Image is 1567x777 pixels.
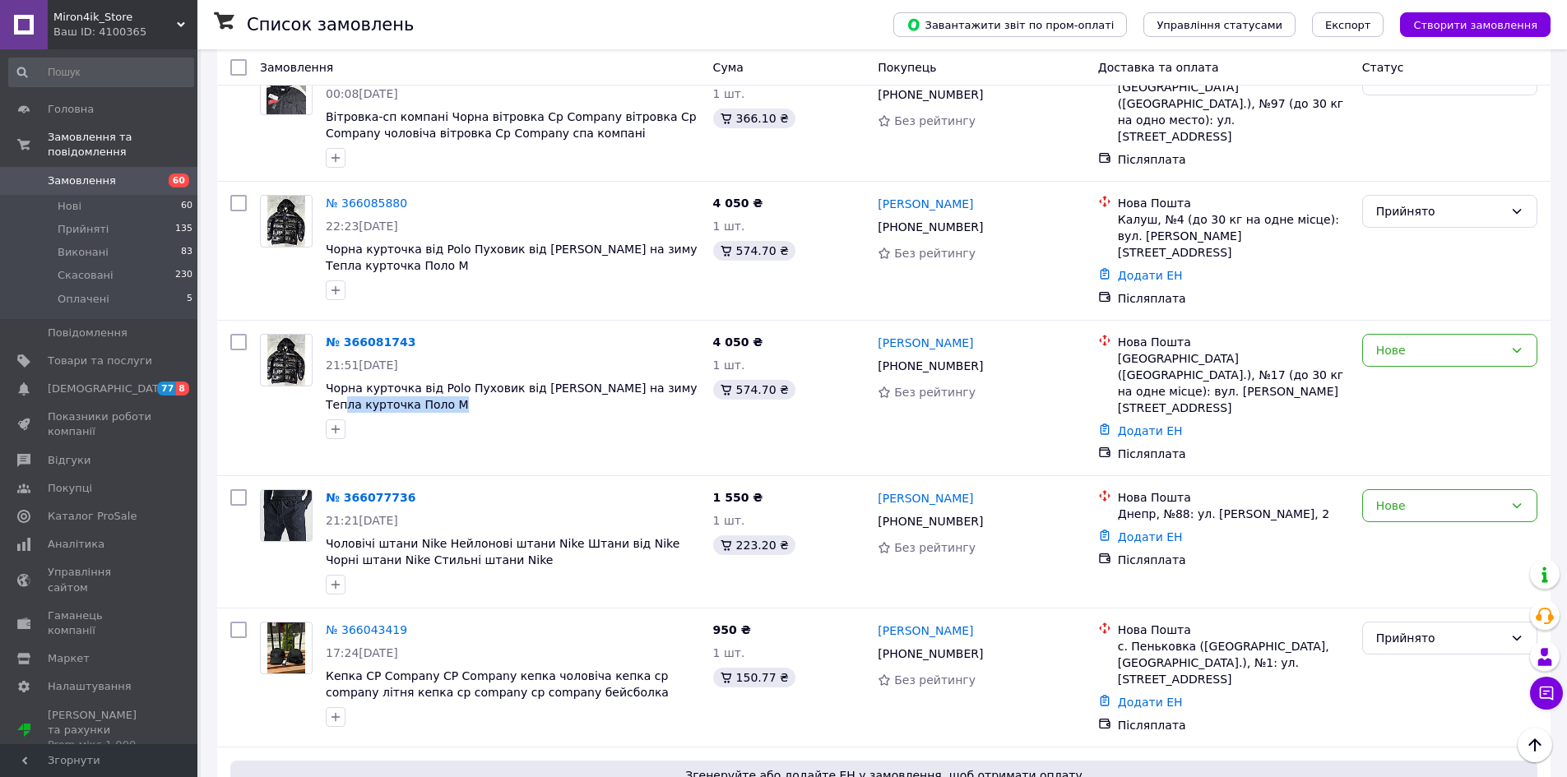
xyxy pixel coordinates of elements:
[326,491,415,504] a: № 366077736
[1118,489,1349,506] div: Нова Пошта
[1118,290,1349,307] div: Післяплата
[1376,497,1504,515] div: Нове
[48,102,94,117] span: Головна
[48,382,169,396] span: [DEMOGRAPHIC_DATA]
[267,63,306,114] img: Фото товару
[713,335,763,349] span: 4 050 ₴
[1376,202,1504,220] div: Прийнято
[1118,696,1183,709] a: Додати ЕН
[8,58,194,87] input: Пошук
[874,215,986,238] div: [PHONE_NUMBER]
[1118,717,1349,733] div: Післяплата
[713,646,745,659] span: 1 шт.
[1518,728,1552,762] button: Наверх
[1118,195,1349,211] div: Нова Пошта
[894,541,976,554] span: Без рейтингу
[1118,79,1349,145] div: [GEOGRAPHIC_DATA] ([GEOGRAPHIC_DATA].), №97 (до 30 кг на одно место): ул. [STREET_ADDRESS]
[713,380,795,400] div: 574.70 ₴
[48,453,90,468] span: Відгуки
[326,197,407,210] a: № 366085880
[713,623,751,636] span: 950 ₴
[1098,61,1219,74] span: Доставка та оплата
[260,334,313,386] a: Фото товару
[58,199,81,214] span: Нові
[48,565,152,594] span: Управління сайтом
[53,25,197,39] div: Ваш ID: 4100365
[326,537,679,567] span: Чоловічі штани Nike Нейлонові штани Nike Штани від Nike Чорні штани Nike Стильні штани Nike
[48,708,152,753] span: [PERSON_NAME] та рахунки
[326,243,698,272] a: Чорна курточка від Polo Пуховик від [PERSON_NAME] на зиму Тепла курточка Поло M
[874,642,986,665] div: [PHONE_NUMBER]
[1118,530,1183,543] a: Додати ЕН
[874,510,986,533] div: [PHONE_NUMBER]
[1118,211,1349,261] div: Калуш, №4 (до 30 кг на одне місце): вул. [PERSON_NAME][STREET_ADDRESS]
[1118,350,1349,416] div: [GEOGRAPHIC_DATA] ([GEOGRAPHIC_DATA].), №17 (до 30 кг на одне місце): вул. [PERSON_NAME][STREET_A...
[260,195,313,247] a: Фото товару
[260,489,313,542] a: Фото товару
[713,61,744,74] span: Cума
[1118,506,1349,522] div: Днепр, №88: ул. [PERSON_NAME], 2
[326,623,407,636] a: № 366043419
[1530,677,1563,710] button: Чат з покупцем
[893,12,1127,37] button: Завантажити звіт по пром-оплаті
[58,245,109,260] span: Виконані
[260,61,333,74] span: Замовлення
[58,268,114,283] span: Скасовані
[1325,19,1371,31] span: Експорт
[1143,12,1296,37] button: Управління статусами
[874,83,986,106] div: [PHONE_NUMBER]
[267,335,306,386] img: Фото товару
[261,490,312,541] img: Фото товару
[181,245,192,260] span: 83
[894,386,976,399] span: Без рейтингу
[326,110,697,140] a: Вітровка-сп компані Чорна вітровка Cp Company вітровка Cp Company чоловіча вітровка Cp Company сп...
[878,61,936,74] span: Покупець
[260,622,313,674] a: Фото товару
[713,491,763,504] span: 1 550 ₴
[169,173,189,187] span: 60
[713,241,795,261] div: 574.70 ₴
[48,130,197,160] span: Замовлення та повідомлення
[1118,151,1349,168] div: Післяплата
[48,608,152,638] span: Гаманець компанії
[878,490,973,506] a: [PERSON_NAME]
[48,509,137,524] span: Каталог ProSale
[326,382,698,411] a: Чорна курточка від Polo Пуховик від [PERSON_NAME] на зиму Тепла курточка Поло M
[713,514,745,527] span: 1 шт.
[1413,19,1537,31] span: Створити замовлення
[326,669,669,699] a: Кепка СP Company СP Company кепка чоловіча кепка cp company літня кепка cp company cp company бей...
[1384,17,1551,30] a: Створити замовлення
[176,382,189,395] span: 8
[326,87,398,100] span: 00:08[DATE]
[48,409,152,439] span: Показники роботи компанії
[1157,19,1282,31] span: Управління статусами
[260,62,313,115] a: Фото товару
[175,268,192,283] span: 230
[175,222,192,237] span: 135
[326,220,398,233] span: 22:23[DATE]
[326,335,415,349] a: № 366081743
[1312,12,1384,37] button: Експорт
[1118,334,1349,350] div: Нова Пошта
[906,17,1114,32] span: Завантажити звіт по пром-оплаті
[53,10,177,25] span: Miron4ik_Store
[326,358,398,372] span: 21:51[DATE]
[874,354,986,377] div: [PHONE_NUMBER]
[713,109,795,128] div: 366.10 ₴
[48,326,127,340] span: Повідомлення
[713,668,795,687] div: 150.77 ₴
[267,622,306,673] img: Фото товару
[187,292,192,307] span: 5
[157,382,176,395] span: 77
[878,335,973,351] a: [PERSON_NAME]
[713,358,745,372] span: 1 шт.
[1400,12,1551,37] button: Створити замовлення
[326,646,398,659] span: 17:24[DATE]
[326,514,398,527] span: 21:21[DATE]
[713,220,745,233] span: 1 шт.
[1362,61,1404,74] span: Статус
